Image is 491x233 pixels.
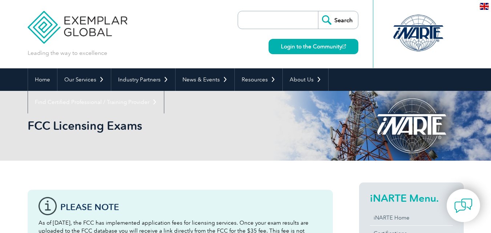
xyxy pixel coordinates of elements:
[370,210,453,225] a: iNARTE Home
[235,68,282,91] a: Resources
[283,68,328,91] a: About Us
[28,68,57,91] a: Home
[111,68,175,91] a: Industry Partners
[370,192,453,204] h2: iNARTE Menu.
[269,39,358,54] a: Login to the Community
[454,197,472,215] img: contact-chat.png
[480,3,489,10] img: en
[318,11,358,29] input: Search
[176,68,234,91] a: News & Events
[342,44,346,48] img: open_square.png
[28,49,107,57] p: Leading the way to excellence
[60,202,322,212] h3: Please note
[28,120,333,132] h2: FCC Licensing Exams
[57,68,111,91] a: Our Services
[28,91,164,113] a: Find Certified Professional / Training Provider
